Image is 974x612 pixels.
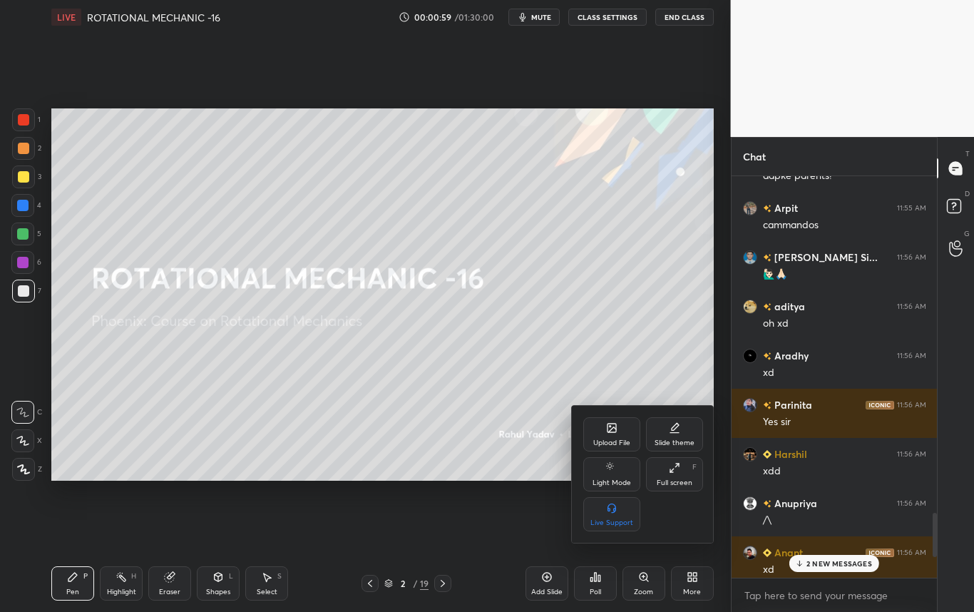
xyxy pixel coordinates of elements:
div: Light Mode [593,479,631,486]
div: Upload File [593,439,630,447]
div: F [692,464,697,471]
div: Live Support [590,519,633,526]
div: Slide theme [655,439,694,447]
div: Full screen [657,479,692,486]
